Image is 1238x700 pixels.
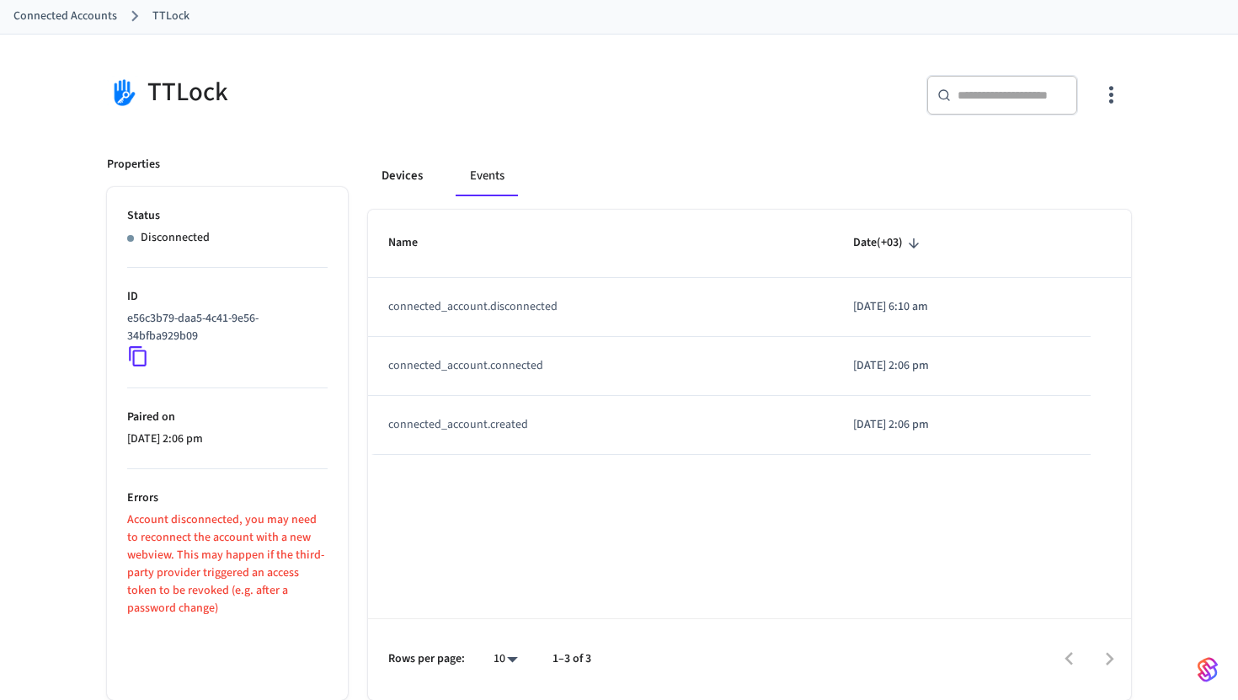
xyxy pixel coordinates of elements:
p: [DATE] 2:06 pm [127,430,328,448]
p: [DATE] 2:06 pm [853,416,1070,434]
p: [DATE] 6:10 am [853,298,1070,316]
a: Connected Accounts [13,8,117,25]
p: Properties [107,156,160,174]
a: TTLock [152,8,189,25]
div: TTLock [107,75,609,110]
p: e56c3b79-daa5-4c41-9e56-34bfba929b09 [127,310,321,345]
p: [DATE] 2:06 pm [853,357,1070,375]
td: connected_account.disconnected [368,278,833,337]
div: connected account tabs [368,156,1131,196]
span: Date(+03) [853,230,925,256]
button: Events [456,156,518,196]
button: Devices [368,156,436,196]
p: Errors [127,489,328,507]
img: TTLock Logo, Square [107,75,141,110]
table: sticky table [368,210,1131,454]
p: Status [127,207,328,225]
span: Name [388,230,440,256]
p: ID [127,288,328,306]
td: connected_account.connected [368,337,833,396]
td: connected_account.created [368,396,833,455]
img: SeamLogoGradient.69752ec5.svg [1198,656,1218,683]
p: Paired on [127,409,328,426]
div: 10 [485,647,526,671]
p: Account disconnected, you may need to reconnect the account with a new webview. This may happen i... [127,511,328,617]
p: Disconnected [141,229,210,247]
p: Rows per page: [388,650,465,668]
p: 1–3 of 3 [552,650,591,668]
